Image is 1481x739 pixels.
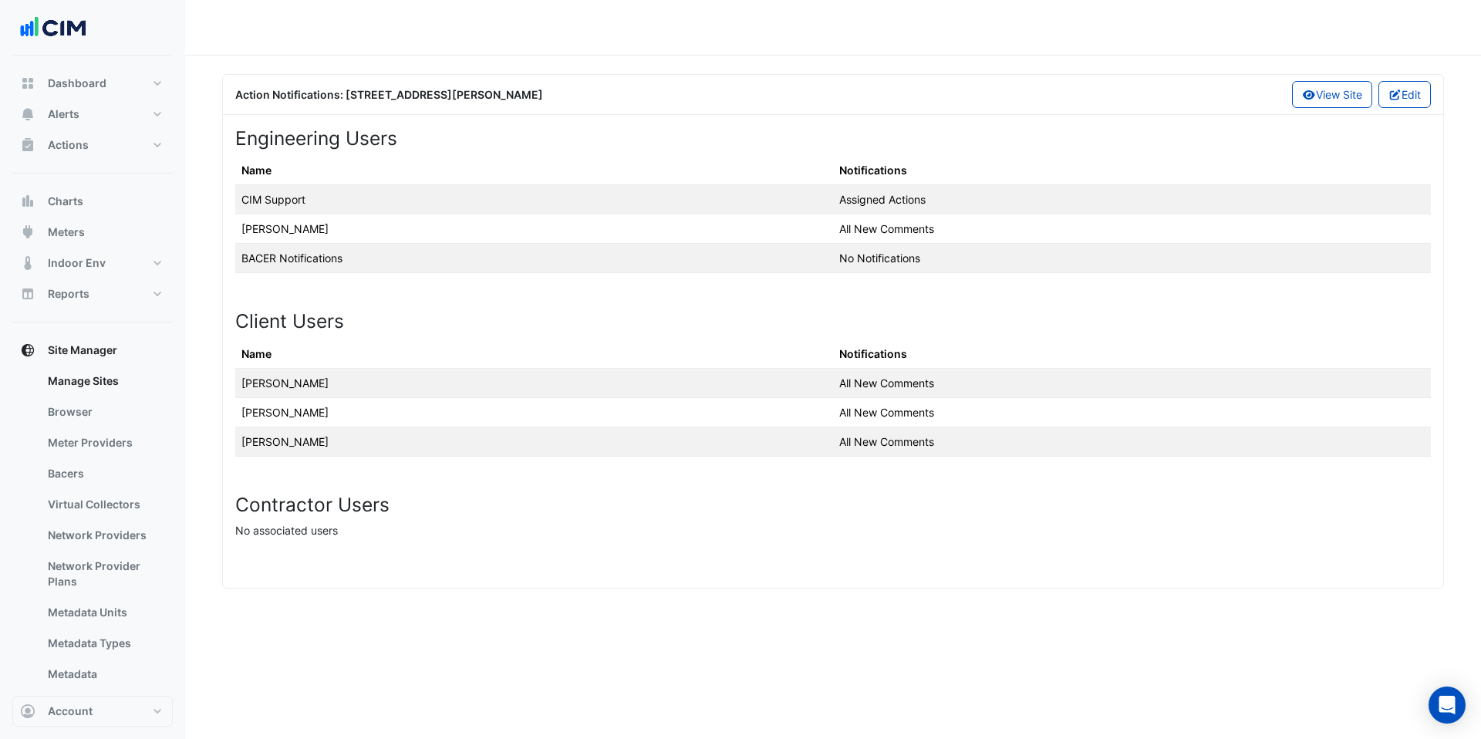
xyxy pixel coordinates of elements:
th: Name [235,339,833,369]
button: Meters [12,217,173,248]
span: Dashboard [48,76,106,91]
a: Metadata Units [35,597,173,628]
span: Account [48,704,93,719]
a: Network Provider Plans [35,551,173,597]
a: Metadata [35,659,173,690]
span: Alerts [48,106,79,122]
button: Site Manager [12,335,173,366]
a: Meter Providers [35,427,173,458]
td: All New Comments [833,368,1431,397]
a: Bacers [35,458,173,489]
app-icon: Reports [20,286,35,302]
td: CIM Support [235,185,833,214]
button: Alerts [12,99,173,130]
td: [PERSON_NAME] [235,368,833,397]
span: Site Manager [48,343,117,358]
a: Virtual Collectors [35,489,173,520]
th: Notifications [833,156,1431,185]
span: Meters [48,224,85,240]
button: Edit [1378,81,1432,108]
div: No associated users [235,522,1431,538]
td: BACER Notifications [235,244,833,273]
a: Metadata Types [35,628,173,659]
button: Indoor Env [12,248,173,278]
app-icon: Actions [20,137,35,153]
td: All New Comments [833,427,1431,456]
span: Charts [48,194,83,209]
a: Manage Sites [35,366,173,396]
app-icon: Alerts [20,106,35,122]
button: Reports [12,278,173,309]
td: [PERSON_NAME] [235,214,833,244]
span: Reports [48,286,89,302]
button: Actions [12,130,173,160]
button: View Site [1292,81,1372,108]
td: All New Comments [833,397,1431,427]
h3: Contractor Users [235,494,1431,516]
td: [PERSON_NAME] [235,427,833,456]
td: [PERSON_NAME] [235,397,833,427]
div: Action Notifications: [STREET_ADDRESS][PERSON_NAME] [226,86,833,103]
button: Dashboard [12,68,173,99]
button: Account [12,696,173,727]
a: Meters [35,690,173,720]
app-icon: Site Manager [20,343,35,358]
a: Browser [35,396,173,427]
span: Actions [48,137,89,153]
img: Company Logo [19,12,88,43]
button: Charts [12,186,173,217]
app-icon: Charts [20,194,35,209]
h3: Client Users [235,310,1431,332]
app-icon: Dashboard [20,76,35,91]
td: Assigned Actions [833,185,1431,214]
app-icon: Meters [20,224,35,240]
td: All New Comments [833,214,1431,244]
h3: Engineering Users [235,127,1431,150]
div: Open Intercom Messenger [1429,687,1466,724]
td: No Notifications [833,244,1431,273]
a: Network Providers [35,520,173,551]
th: Notifications [833,339,1431,369]
th: Name [235,156,833,185]
app-icon: Indoor Env [20,255,35,271]
span: Indoor Env [48,255,106,271]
